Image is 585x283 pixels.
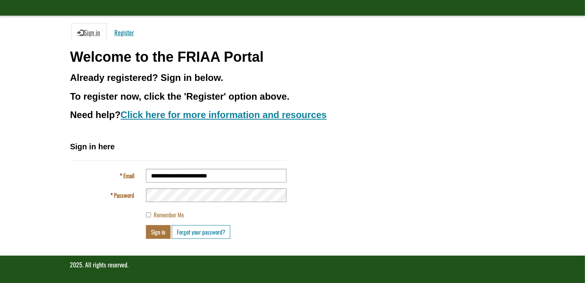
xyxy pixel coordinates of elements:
h1: Welcome to the FRIAA Portal [70,49,515,65]
h3: Already registered? Sign in below. [70,73,515,83]
span: Sign in here [70,142,115,151]
h3: To register now, click the 'Register' option above. [70,91,515,102]
a: Sign in [71,23,107,41]
button: Sign in [146,225,171,239]
span: . All rights reserved. [83,260,129,269]
span: Password [114,191,134,199]
span: Email [123,171,134,180]
input: Remember Me [146,212,151,217]
p: 2025 [70,260,515,269]
h3: Need help? [70,110,515,120]
a: Register [108,23,140,41]
span: Remember Me [154,210,184,219]
a: Click here for more information and resources [121,109,327,120]
a: Forgot your password? [172,225,230,239]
